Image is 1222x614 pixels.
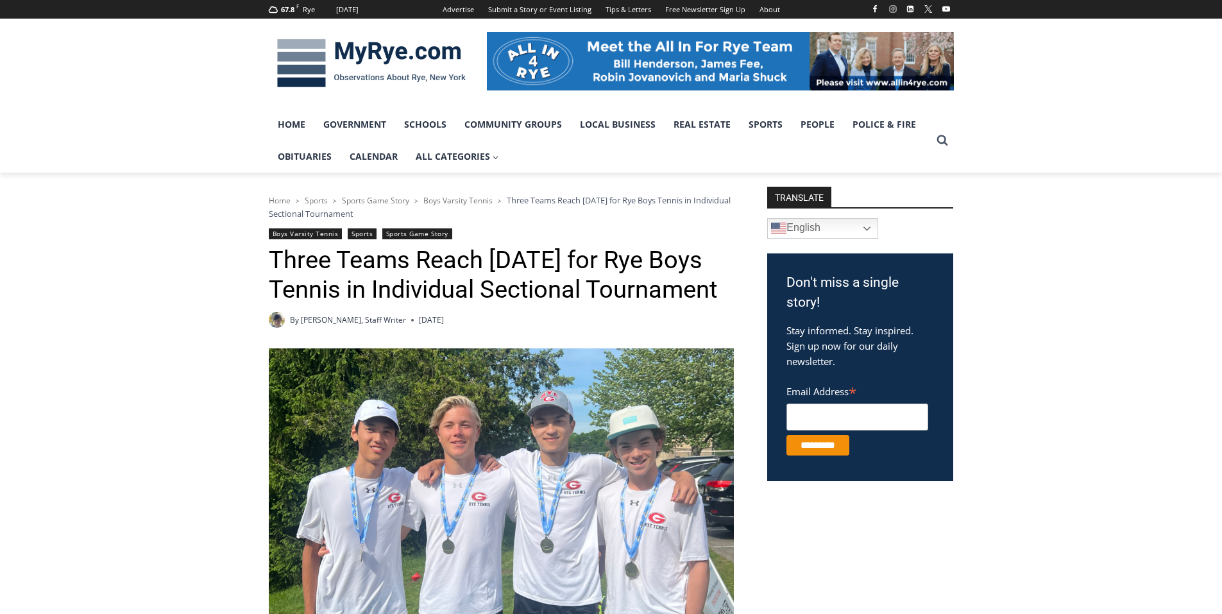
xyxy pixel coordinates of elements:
a: Real Estate [665,108,740,141]
nav: Primary Navigation [269,108,931,173]
a: X [921,1,936,17]
a: Government [314,108,395,141]
a: Local Business [571,108,665,141]
a: Sports [740,108,792,141]
span: All Categories [416,149,499,164]
a: Sports Game Story [342,195,409,206]
img: MyRye.com [269,30,474,97]
a: Author image [269,312,285,328]
a: Schools [395,108,455,141]
a: Sports [348,228,377,239]
span: > [414,196,418,205]
a: Sports [305,195,328,206]
a: People [792,108,844,141]
a: Home [269,108,314,141]
span: > [296,196,300,205]
a: Boys Varsity Tennis [269,228,343,239]
a: Facebook [867,1,883,17]
a: Sports Game Story [382,228,452,239]
a: YouTube [938,1,954,17]
span: By [290,314,299,326]
a: Boys Varsity Tennis [423,195,493,206]
strong: TRANSLATE [767,187,831,207]
img: All in for Rye [487,32,954,90]
h3: Don't miss a single story! [786,273,934,313]
p: Stay informed. Stay inspired. Sign up now for our daily newsletter. [786,323,934,369]
img: en [771,221,786,236]
time: [DATE] [419,314,444,326]
a: Instagram [885,1,901,17]
a: Linkedin [903,1,918,17]
button: View Search Form [931,129,954,152]
img: (PHOTO: MyRye.com 2024 Head Intern, Editor and now Staff Writer Charlie Morris. Contributed.)Char... [269,312,285,328]
span: 67.8 [281,4,294,14]
a: Obituaries [269,141,341,173]
a: [PERSON_NAME], Staff Writer [301,314,406,325]
span: > [333,196,337,205]
a: Home [269,195,291,206]
span: Three Teams Reach [DATE] for Rye Boys Tennis in Individual Sectional Tournament [269,194,731,219]
div: [DATE] [336,4,359,15]
span: F [296,3,299,10]
label: Email Address [786,379,928,402]
a: English [767,218,878,239]
nav: Breadcrumbs [269,194,734,220]
a: Calendar [341,141,407,173]
a: All Categories [407,141,508,173]
a: Police & Fire [844,108,925,141]
div: Rye [303,4,315,15]
span: > [498,196,502,205]
h1: Three Teams Reach [DATE] for Rye Boys Tennis in Individual Sectional Tournament [269,246,734,304]
a: Community Groups [455,108,571,141]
